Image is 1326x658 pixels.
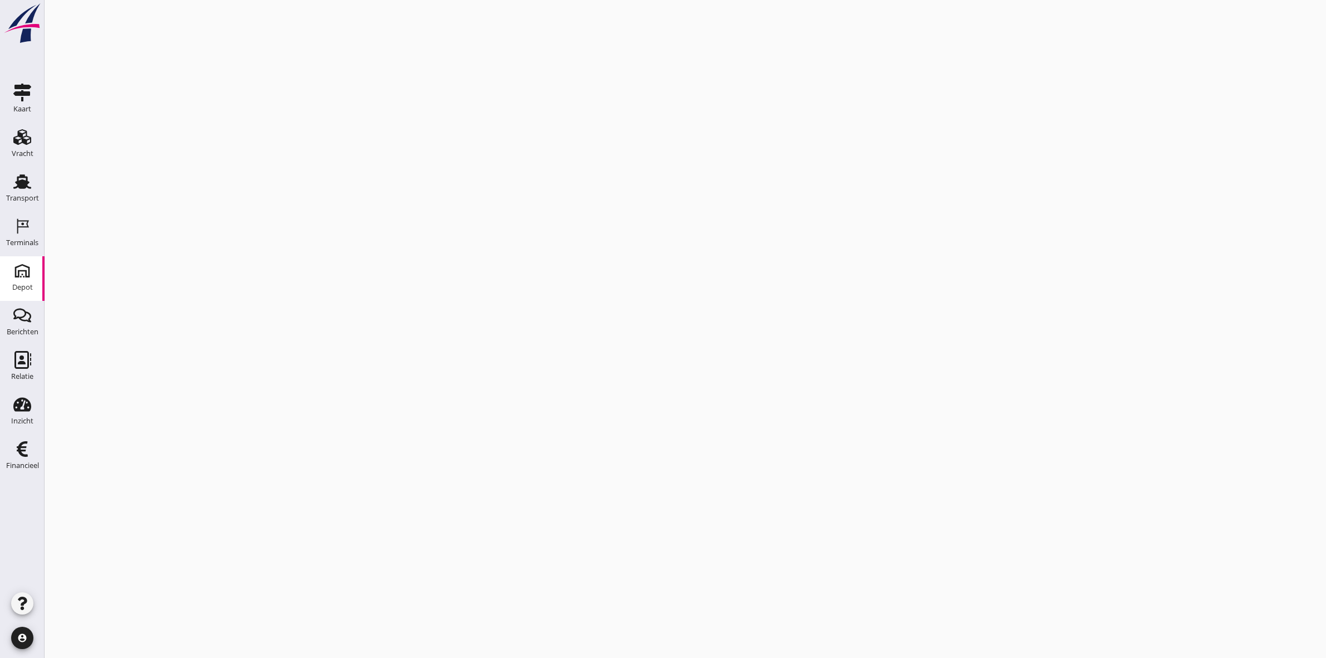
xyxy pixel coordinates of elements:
[12,150,33,157] div: Vracht
[6,462,39,469] div: Financieel
[6,194,39,202] div: Transport
[11,373,33,380] div: Relatie
[6,239,38,246] div: Terminals
[12,284,33,291] div: Depot
[11,417,33,425] div: Inzicht
[13,105,31,113] div: Kaart
[7,328,38,335] div: Berichten
[2,3,42,44] img: logo-small.a267ee39.svg
[11,627,33,649] i: account_circle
